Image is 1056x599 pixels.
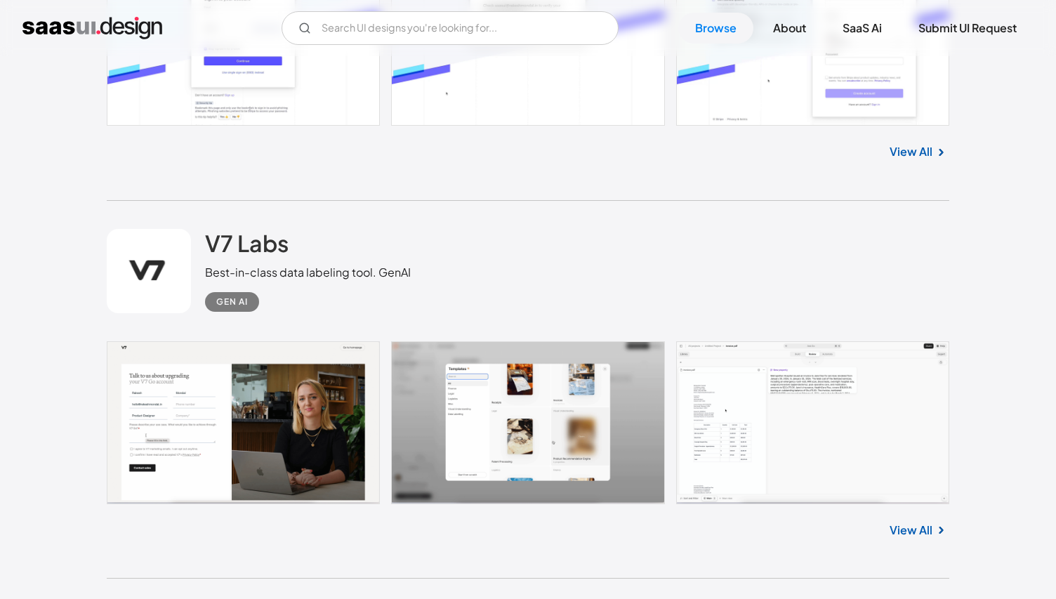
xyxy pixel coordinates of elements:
div: Best-in-class data labeling tool. GenAI [205,264,411,281]
a: Browse [678,13,753,44]
a: Submit UI Request [902,13,1034,44]
a: View All [890,522,932,539]
h2: V7 Labs [205,229,289,257]
div: Gen AI [216,294,248,310]
a: View All [890,143,932,160]
a: SaaS Ai [826,13,899,44]
a: About [756,13,823,44]
input: Search UI designs you're looking for... [282,11,619,45]
a: home [22,17,162,39]
a: V7 Labs [205,229,289,264]
form: Email Form [282,11,619,45]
